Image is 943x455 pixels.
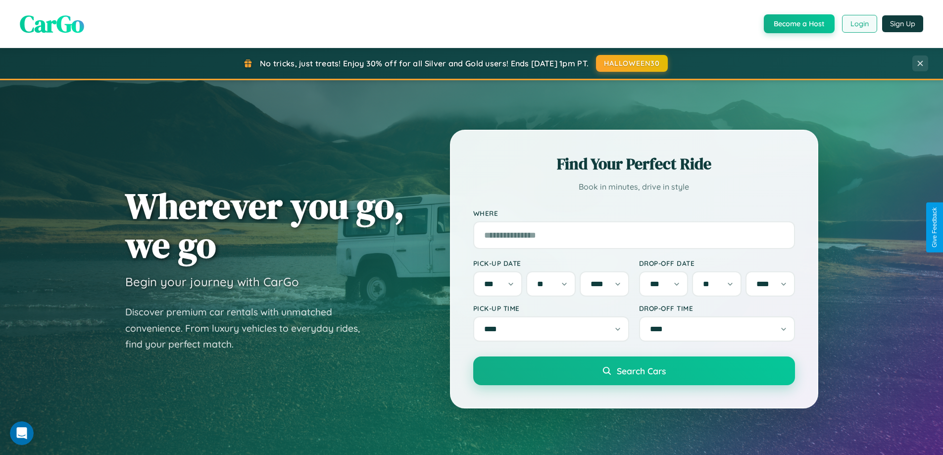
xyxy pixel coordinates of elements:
[639,304,795,312] label: Drop-off Time
[473,304,629,312] label: Pick-up Time
[882,15,923,32] button: Sign Up
[260,58,589,68] span: No tricks, just treats! Enjoy 30% off for all Silver and Gold users! Ends [DATE] 1pm PT.
[473,180,795,194] p: Book in minutes, drive in style
[842,15,877,33] button: Login
[20,7,84,40] span: CarGo
[125,186,404,264] h1: Wherever you go, we go
[473,153,795,175] h2: Find Your Perfect Ride
[125,304,373,353] p: Discover premium car rentals with unmatched convenience. From luxury vehicles to everyday rides, ...
[596,55,668,72] button: HALLOWEEN30
[10,421,34,445] iframe: Intercom live chat
[473,209,795,217] label: Where
[473,356,795,385] button: Search Cars
[617,365,666,376] span: Search Cars
[473,259,629,267] label: Pick-up Date
[931,207,938,248] div: Give Feedback
[764,14,835,33] button: Become a Host
[639,259,795,267] label: Drop-off Date
[125,274,299,289] h3: Begin your journey with CarGo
